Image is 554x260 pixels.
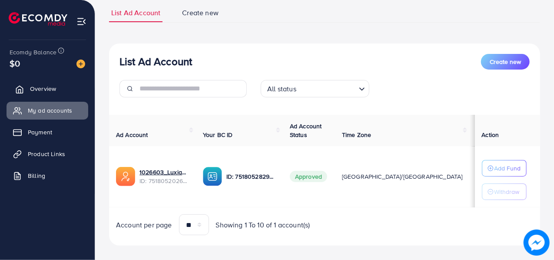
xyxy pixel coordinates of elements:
span: All status [265,83,298,95]
span: Create new [490,57,521,66]
span: $0 [10,57,20,70]
img: ic-ba-acc.ded83a64.svg [203,167,222,186]
span: Action [482,130,499,139]
span: Payment [28,128,52,137]
input: Search for option [299,81,355,95]
span: Your BC ID [203,130,233,139]
span: List Ad Account [111,8,160,18]
a: Payment [7,123,88,141]
img: image [526,232,548,254]
span: Showing 1 To 10 of 1 account(s) [216,220,310,230]
span: Approved [290,171,327,182]
span: [GEOGRAPHIC_DATA]/[GEOGRAPHIC_DATA] [342,172,463,181]
img: logo [9,12,67,26]
h3: List Ad Account [119,55,192,68]
p: Withdraw [494,187,520,197]
span: Ad Account [116,130,148,139]
a: Product Links [7,145,88,163]
img: menu [76,17,86,27]
div: Search for option [261,80,369,97]
span: Billing [28,171,45,180]
span: Account per page [116,220,172,230]
span: Overview [30,84,56,93]
img: ic-ads-acc.e4c84228.svg [116,167,135,186]
span: Product Links [28,150,65,158]
span: Ad Account Status [290,122,322,139]
span: Time Zone [342,130,371,139]
p: ID: 7518052829551181841 [226,171,276,182]
button: Create new [481,54,530,70]
p: Add Fund [494,163,521,173]
span: Create new [182,8,219,18]
a: Billing [7,167,88,184]
span: Ecomdy Balance [10,48,56,57]
a: 1026603_Luxia_1750433190642 [139,168,189,177]
span: My ad accounts [28,106,72,115]
div: <span class='underline'>1026603_Luxia_1750433190642</span></br>7518052026253918226 [139,168,189,186]
img: image [76,60,85,68]
a: My ad accounts [7,102,88,119]
button: Withdraw [482,183,527,200]
span: ID: 7518052026253918226 [139,177,189,185]
button: Add Fund [482,160,527,177]
a: Overview [7,80,88,97]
